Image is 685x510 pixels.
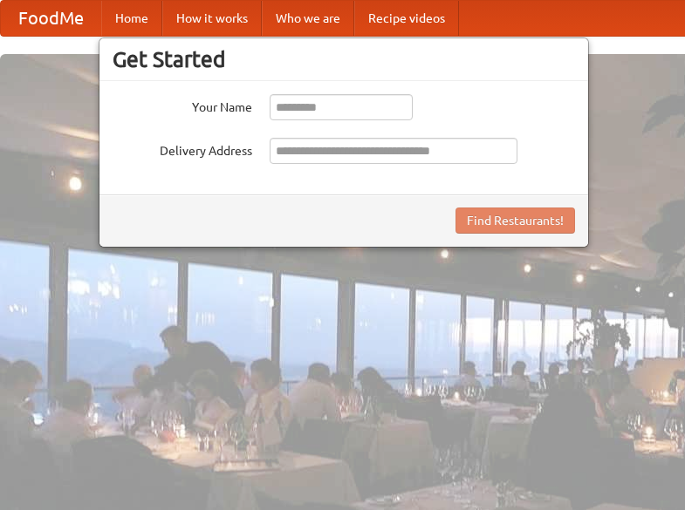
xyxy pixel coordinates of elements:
[262,1,354,36] a: Who we are
[101,1,162,36] a: Home
[113,138,252,160] label: Delivery Address
[113,46,575,72] h3: Get Started
[354,1,459,36] a: Recipe videos
[162,1,262,36] a: How it works
[456,207,575,234] button: Find Restaurants!
[113,94,252,116] label: Your Name
[1,1,101,36] a: FoodMe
